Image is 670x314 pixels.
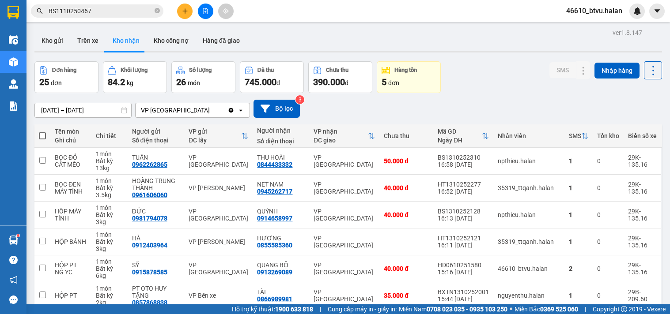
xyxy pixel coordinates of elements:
div: VP [GEOGRAPHIC_DATA] [314,181,375,195]
input: Selected VP Hà Đông. [211,106,212,115]
div: 1 món [96,258,123,265]
div: 40.000 đ [384,211,429,218]
div: 0945262717 [257,188,292,195]
div: Tên món [55,128,87,135]
div: 0855585360 [257,242,292,249]
button: Đơn hàng25đơn [34,61,98,93]
span: 390.000 [313,77,345,87]
div: HT1310252277 [438,181,489,188]
div: 16:58 [DATE] [438,161,489,168]
div: 29K-135.16 [628,235,657,249]
span: message [9,295,18,304]
div: BỌC ĐEN MÁY TÍNH [55,181,87,195]
div: Bất kỳ [96,238,123,245]
div: 29B-209.60 [628,288,657,303]
img: icon-new-feature [633,7,641,15]
div: 15:44 [DATE] [438,295,489,303]
img: warehouse-icon [9,35,18,45]
div: 29K-135.16 [628,181,657,195]
div: VP [PERSON_NAME] [189,238,249,245]
div: 0981794078 [132,215,167,222]
button: caret-down [649,4,665,19]
div: Bất kỳ [96,292,123,299]
div: QUỲNH [257,208,304,215]
div: Bất kỳ [96,184,123,191]
div: Số điện thoại [132,137,180,144]
div: QUANG BỘ [257,262,304,269]
span: close-circle [155,7,160,15]
div: Mã GD [438,128,482,135]
div: 1 [569,184,588,191]
div: VP [GEOGRAPHIC_DATA] [189,154,249,168]
div: Ghi chú [55,137,87,144]
div: 35.000 đ [384,292,429,299]
span: 25 [39,77,49,87]
div: 0866989981 [257,295,292,303]
div: BS1310252310 [438,154,489,161]
div: 0962262865 [132,161,167,168]
div: 1 món [96,177,123,184]
div: VP [GEOGRAPHIC_DATA] [189,262,249,276]
div: 35319_ttqanh.halan [498,184,560,191]
div: 1 [569,292,588,299]
img: warehouse-icon [9,235,18,245]
div: 1 món [96,231,123,238]
div: 0 [597,292,619,299]
div: Người gửi [132,128,180,135]
div: BXTN1310252001 [438,288,489,295]
span: 46610_btvu.halan [559,5,629,16]
div: Bất kỳ [96,265,123,272]
span: đơn [51,79,62,86]
div: 29K-135.16 [628,154,657,168]
button: Nhập hàng [594,63,640,78]
span: file-add [202,8,208,14]
div: 29K-135.16 [628,208,657,222]
div: HOÀNG TRUNG THÀNH [132,177,180,191]
span: Hỗ trợ kỹ thuật: [232,304,313,314]
div: HD0610251580 [438,262,489,269]
div: 1 [569,211,588,218]
div: HÔP MÁY TÍNH [55,208,87,222]
div: HỘP BÁNH [55,238,87,245]
span: Miền Bắc [515,304,578,314]
span: đơn [388,79,399,86]
div: npthieu.halan [498,211,560,218]
span: plus [182,8,188,14]
th: Toggle SortBy [309,124,379,148]
div: 0912403964 [132,242,167,249]
div: THU HOÀI [257,154,304,161]
div: Hàng tồn [394,67,417,73]
div: BỌC ĐỎ CÁT MÈO [55,154,87,168]
div: VP Bến xe [189,292,249,299]
div: nguyenthu.halan [498,292,560,299]
div: HÀ [132,235,180,242]
div: VP [GEOGRAPHIC_DATA] [314,235,375,249]
div: Khối lượng [121,67,148,73]
div: VP gửi [189,128,242,135]
div: Ngày ĐH [438,137,482,144]
div: 1 [569,157,588,164]
strong: 0708 023 035 - 0935 103 250 [427,306,507,313]
span: question-circle [9,256,18,264]
div: 0 [597,157,619,164]
div: VP [GEOGRAPHIC_DATA] [314,262,375,276]
div: 6 kg [96,272,123,279]
button: Kho công nợ [147,30,196,51]
div: HT1310252121 [438,235,489,242]
div: 16:52 [DATE] [438,188,489,195]
th: Toggle SortBy [433,124,493,148]
input: Tìm tên, số ĐT hoặc mã đơn [49,6,153,16]
sup: 3 [295,95,304,104]
span: ⚪️ [510,307,512,311]
div: 0914658997 [257,215,292,222]
svg: open [237,107,244,114]
div: Bất kỳ [96,211,123,218]
strong: 1900 633 818 [275,306,313,313]
div: 0915878585 [132,269,167,276]
div: npthieu.halan [498,157,560,164]
div: Tồn kho [597,132,619,139]
span: 5 [382,77,386,87]
button: SMS [549,62,576,78]
img: warehouse-icon [9,57,18,67]
div: HỘP PT [55,262,87,269]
